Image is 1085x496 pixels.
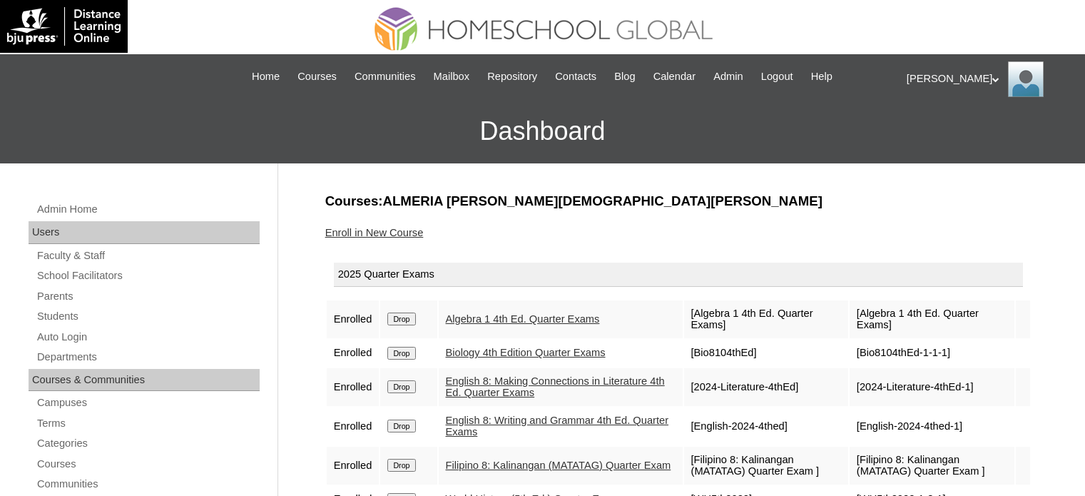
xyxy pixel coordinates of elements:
[387,380,415,393] input: Drop
[36,455,260,473] a: Courses
[480,69,544,85] a: Repository
[36,415,260,432] a: Terms
[387,459,415,472] input: Drop
[387,313,415,325] input: Drop
[850,447,1014,485] td: [Filipino 8: Kalinangan (MATATAG) Quarter Exam ]
[684,447,848,485] td: [Filipino 8: Kalinangan (MATATAG) Quarter Exam ]
[555,69,596,85] span: Contacts
[646,69,703,85] a: Calendar
[614,69,635,85] span: Blog
[446,460,671,471] a: Filipino 8: Kalinangan (MATATAG) Quarter Exam
[1008,61,1044,97] img: Ariane Ebuen
[245,69,287,85] a: Home
[387,347,415,360] input: Drop
[36,267,260,285] a: School Facilitators
[355,69,416,85] span: Communities
[29,221,260,244] div: Users
[754,69,800,85] a: Logout
[713,69,743,85] span: Admin
[446,313,600,325] a: Algebra 1 4th Ed. Quarter Exams
[36,288,260,305] a: Parents
[36,475,260,493] a: Communities
[334,263,1023,287] div: 2025 Quarter Exams
[7,7,121,46] img: logo-white.png
[36,435,260,452] a: Categories
[36,394,260,412] a: Campuses
[684,368,848,406] td: [2024-Literature-4thEd]
[684,408,848,445] td: [English-2024-4thed]
[36,348,260,366] a: Departments
[36,247,260,265] a: Faculty & Staff
[487,69,537,85] span: Repository
[325,227,424,238] a: Enroll in New Course
[811,69,832,85] span: Help
[327,300,380,338] td: Enrolled
[387,420,415,432] input: Drop
[252,69,280,85] span: Home
[907,61,1071,97] div: [PERSON_NAME]
[548,69,603,85] a: Contacts
[327,368,380,406] td: Enrolled
[706,69,750,85] a: Admin
[850,340,1014,367] td: [Bio8104thEd-1-1-1]
[850,300,1014,338] td: [Algebra 1 4th Ed. Quarter Exams]
[427,69,477,85] a: Mailbox
[446,415,669,438] a: English 8: Writing and Grammar 4th Ed. Quarter Exams
[297,69,337,85] span: Courses
[327,340,380,367] td: Enrolled
[36,328,260,346] a: Auto Login
[36,201,260,218] a: Admin Home
[804,69,840,85] a: Help
[607,69,642,85] a: Blog
[446,347,606,358] a: Biology 4th Edition Quarter Exams
[325,192,1031,211] h3: Courses:ALMERIA [PERSON_NAME][DEMOGRAPHIC_DATA][PERSON_NAME]
[7,99,1078,163] h3: Dashboard
[684,340,848,367] td: [Bio8104thEd]
[29,369,260,392] div: Courses & Communities
[761,69,793,85] span: Logout
[684,300,848,338] td: [Algebra 1 4th Ed. Quarter Exams]
[850,408,1014,445] td: [English-2024-4thed-1]
[36,308,260,325] a: Students
[850,368,1014,406] td: [2024-Literature-4thEd-1]
[434,69,470,85] span: Mailbox
[446,375,665,399] a: English 8: Making Connections in Literature 4th Ed. Quarter Exams
[347,69,423,85] a: Communities
[327,447,380,485] td: Enrolled
[327,408,380,445] td: Enrolled
[653,69,696,85] span: Calendar
[290,69,344,85] a: Courses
